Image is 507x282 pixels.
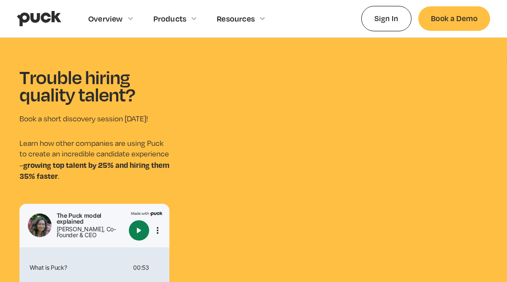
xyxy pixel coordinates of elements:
[153,14,187,23] div: Products
[19,68,169,103] h1: Trouble hiring quality talent?
[131,211,163,216] img: Made with Puck
[133,265,149,271] div: 00:53
[57,226,125,238] div: [PERSON_NAME], Co-Founder & CEO
[361,6,412,31] a: Sign In
[28,214,52,237] img: Tali Rapaport headshot
[23,257,166,278] div: What is Puck?00:53More options
[19,138,169,182] p: Learn how other companies are using Puck to create an incredible candidate experience – .
[129,220,149,241] button: Play
[19,113,169,124] p: Book a short discovery session [DATE]!
[217,14,255,23] div: Resources
[57,213,125,225] div: The Puck model explained
[153,225,163,235] button: More options
[19,159,169,181] strong: growing top talent by 25% and hiring them 35% faster
[26,265,130,271] div: What is Puck?
[88,14,123,23] div: Overview
[418,6,490,30] a: Book a Demo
